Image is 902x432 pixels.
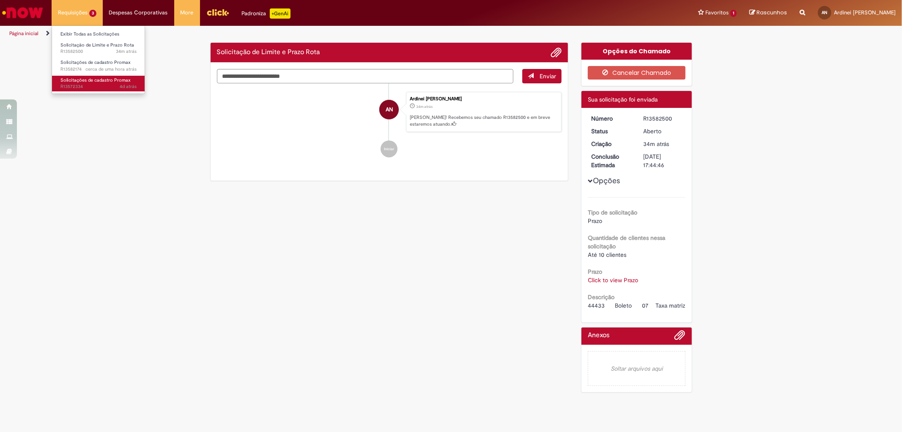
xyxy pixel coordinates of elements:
[588,302,685,309] span: 44433 Boleto 07 Taxa matriz
[85,66,137,72] span: cerca de uma hora atrás
[585,114,637,123] dt: Número
[60,42,134,48] span: Solicitação de Limite e Prazo Rota
[585,152,637,169] dt: Conclusão Estimada
[206,6,229,19] img: click_logo_yellow_360x200.png
[757,8,787,17] span: Rascunhos
[643,152,683,169] div: [DATE] 17:44:46
[52,76,145,91] a: Aberto R13572334 : Solicitações de cadastro Promax
[588,66,685,80] button: Cancelar Chamado
[270,8,291,19] p: +GenAi
[52,58,145,74] a: Aberto R13582174 : Solicitações de cadastro Promax
[705,8,729,17] span: Favoritos
[416,104,433,109] time: 30/09/2025 15:44:41
[120,83,137,90] span: 4d atrás
[822,10,828,15] span: AN
[522,69,562,83] button: Enviar
[588,251,626,259] span: Até 10 clientes
[588,332,609,339] h2: Anexos
[217,49,320,56] h2: Solicitação de Limite e Prazo Rota Histórico de tíquete
[9,30,38,37] a: Página inicial
[52,25,145,94] ul: Requisições
[52,41,145,56] a: Aberto R13582500 : Solicitação de Limite e Prazo Rota
[217,69,514,83] textarea: Digite sua mensagem aqui...
[588,209,637,216] b: Tipo de solicitação
[1,4,44,21] img: ServiceNow
[551,47,562,58] button: Adicionar anexos
[643,140,669,148] span: 34m atrás
[60,77,131,83] span: Solicitações de cadastro Promax
[242,8,291,19] div: Padroniza
[410,96,557,102] div: Ardinei [PERSON_NAME]
[116,48,137,55] span: 34m atrás
[588,96,658,103] span: Sua solicitação foi enviada
[588,234,665,250] b: Quantidade de clientes nessa solicitação
[89,10,96,17] span: 3
[588,293,614,301] b: Descrição
[730,10,737,17] span: 1
[585,127,637,135] dt: Status
[217,83,562,166] ul: Histórico de tíquete
[52,30,145,39] a: Exibir Todas as Solicitações
[588,351,685,386] em: Soltar arquivos aqui
[588,217,602,225] span: Prazo
[410,114,557,127] p: [PERSON_NAME]! Recebemos seu chamado R13582500 e em breve estaremos atuando.
[386,99,393,120] span: AN
[109,8,168,17] span: Despesas Corporativas
[749,9,787,17] a: Rascunhos
[588,276,638,284] a: Click to view Prazo
[6,26,595,41] ul: Trilhas de página
[643,127,683,135] div: Aberto
[60,59,131,66] span: Solicitações de cadastro Promax
[588,268,602,275] b: Prazo
[60,83,137,90] span: R13572334
[674,330,685,345] button: Adicionar anexos
[116,48,137,55] time: 30/09/2025 15:44:42
[643,140,683,148] div: 30/09/2025 15:44:41
[643,140,669,148] time: 30/09/2025 15:44:41
[60,66,137,73] span: R13582174
[217,92,562,132] li: Ardinei Antonio Nogueira
[643,114,683,123] div: R13582500
[60,48,137,55] span: R13582500
[581,43,692,60] div: Opções do Chamado
[58,8,88,17] span: Requisições
[181,8,194,17] span: More
[540,72,556,80] span: Enviar
[416,104,433,109] span: 34m atrás
[834,9,896,16] span: Ardinei [PERSON_NAME]
[585,140,637,148] dt: Criação
[379,100,399,119] div: Ardinei Antonio Nogueira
